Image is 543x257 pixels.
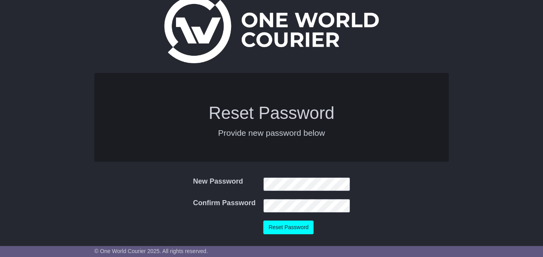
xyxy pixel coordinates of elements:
button: Reset Password [263,221,314,234]
p: Provide new password below [102,127,440,139]
span: © One World Courier 2025. All rights reserved. [94,248,208,254]
label: New Password [193,177,243,186]
label: Confirm Password [193,199,255,208]
h1: Reset Password [102,104,440,122]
